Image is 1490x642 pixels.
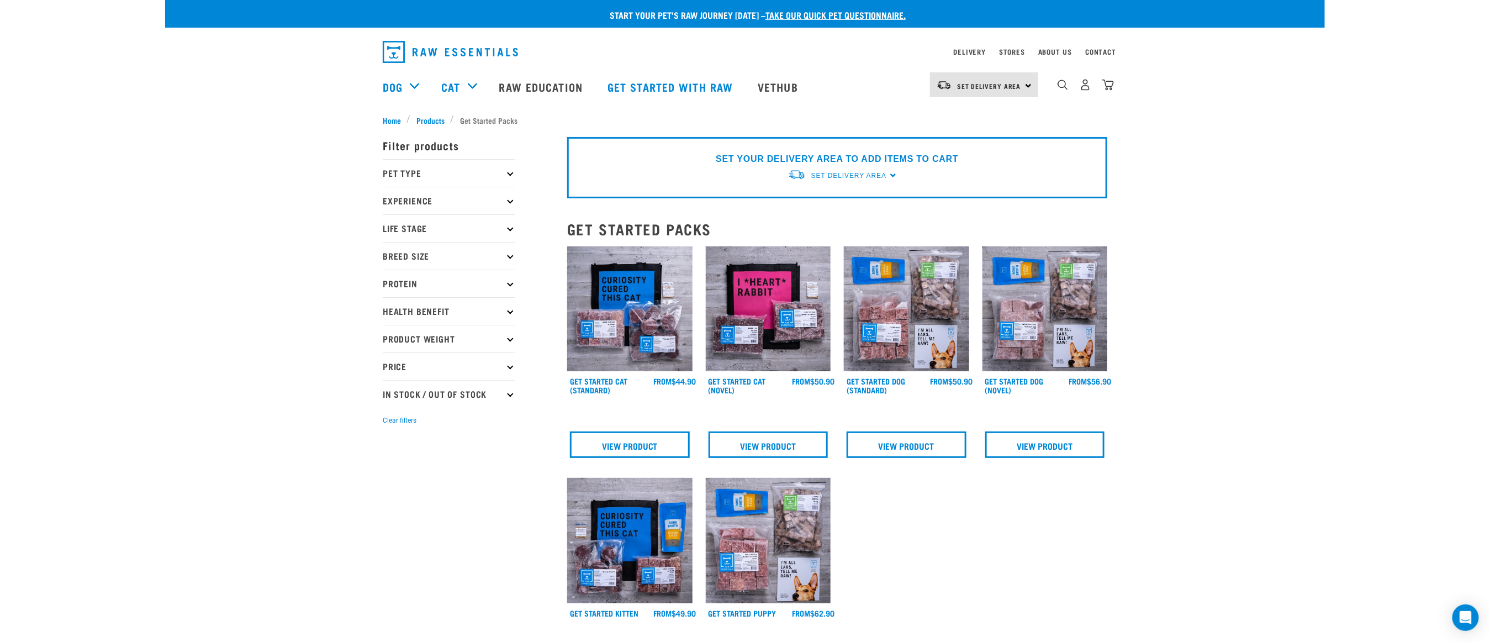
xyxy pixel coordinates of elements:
a: Raw Education [488,65,596,109]
p: Experience [383,187,515,214]
a: Home [383,114,407,126]
a: Get Started Kitten [570,611,638,615]
div: $50.90 [792,377,834,386]
a: View Product [570,431,690,458]
a: View Product [847,431,966,458]
p: Price [383,352,515,380]
div: $62.90 [792,609,834,618]
div: $49.90 [654,609,696,618]
a: View Product [709,431,828,458]
img: van-moving.png [937,80,952,90]
p: Life Stage [383,214,515,242]
a: Delivery [954,50,986,54]
h2: Get Started Packs [567,220,1107,238]
div: $44.90 [654,377,696,386]
nav: dropdown navigation [165,65,1325,109]
p: Filter products [383,131,515,159]
img: Raw Essentials Logo [383,41,518,63]
nav: dropdown navigation [374,36,1116,67]
p: Product Weight [383,325,515,352]
p: Start your pet’s raw journey [DATE] – [173,8,1333,22]
a: Get Started Dog (Standard) [847,379,905,392]
span: FROM [654,379,672,383]
span: FROM [654,611,672,615]
nav: breadcrumbs [383,114,1107,126]
span: Home [383,114,401,126]
img: Assortment Of Raw Essential Products For Cats Including, Pink And Black Tote Bag With "I *Heart* ... [706,246,831,372]
img: Assortment Of Raw Essential Products For Cats Including, Blue And Black Tote Bag With "Curiosity ... [567,246,693,372]
span: FROM [931,379,949,383]
img: home-icon@2x.png [1102,79,1114,91]
a: Products [411,114,451,126]
a: Contact [1085,50,1116,54]
div: Open Intercom Messenger [1452,604,1479,631]
span: Set Delivery Area [957,84,1021,88]
span: FROM [792,611,810,615]
a: Get Started Cat (Novel) [709,379,766,392]
button: Clear filters [383,415,416,425]
div: $56.90 [1069,377,1111,386]
img: van-moving.png [788,169,806,181]
p: Pet Type [383,159,515,187]
span: Set Delivery Area [811,172,886,180]
span: Products [416,114,445,126]
a: About Us [1038,50,1072,54]
a: View Product [985,431,1105,458]
div: $50.90 [931,377,973,386]
p: Breed Size [383,242,515,270]
img: user.png [1080,79,1091,91]
p: Protein [383,270,515,297]
p: Health Benefit [383,297,515,325]
img: home-icon-1@2x.png [1058,80,1068,90]
a: take our quick pet questionnaire. [765,12,906,17]
a: Vethub [747,65,812,109]
a: Cat [441,78,460,95]
p: SET YOUR DELIVERY AREA TO ADD ITEMS TO CART [716,152,958,166]
span: FROM [1069,379,1087,383]
span: FROM [792,379,810,383]
a: Get Started Dog (Novel) [985,379,1044,392]
p: In Stock / Out Of Stock [383,380,515,408]
a: Get Started Puppy [709,611,776,615]
a: Get started with Raw [596,65,747,109]
a: Get Started Cat (Standard) [570,379,627,392]
a: Dog [383,78,403,95]
img: NSP Kitten Update [567,478,693,603]
img: NPS Puppy Update [706,478,831,603]
img: NSP Dog Novel Update [982,246,1108,372]
img: NSP Dog Standard Update [844,246,969,372]
a: Stores [999,50,1025,54]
